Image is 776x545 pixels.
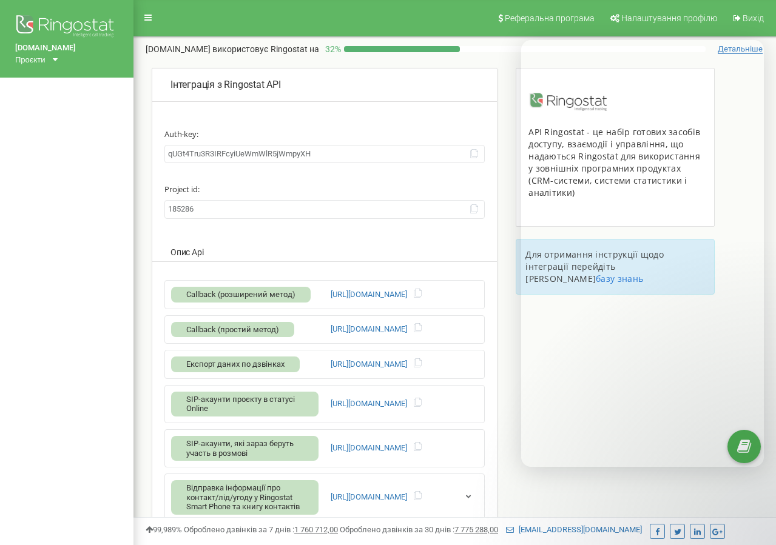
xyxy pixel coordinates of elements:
[331,443,407,454] a: [URL][DOMAIN_NAME]
[164,175,485,197] label: Project id:
[146,525,182,534] span: 99,989%
[294,525,338,534] u: 1 760 712,00
[164,120,485,142] label: Auth-key:
[186,359,285,369] span: Експорт даних по дзвінках
[735,476,764,506] iframe: Intercom live chat
[319,43,344,55] p: 32 %
[186,439,294,458] span: SIP-акаунти, які зараз беруть участь в розмові
[331,398,407,410] a: [URL][DOMAIN_NAME]
[15,12,118,42] img: Ringostat logo
[331,359,407,370] a: [URL][DOMAIN_NAME]
[621,13,717,23] span: Налаштування профілю
[212,44,319,54] span: використовує Ringostat на
[340,525,498,534] span: Оброблено дзвінків за 30 днів :
[186,483,300,511] span: Відправка інформації про контакт/лід/угоду у Ringostat Smart Phone та книгу контактів
[184,525,338,534] span: Оброблено дзвінків за 7 днів :
[170,78,479,92] p: Інтеграція з Ringostat API
[164,145,485,164] input: Для отримання auth-key натисніть на кнопку "Генерувати"
[15,42,118,54] a: [DOMAIN_NAME]
[331,324,407,335] a: [URL][DOMAIN_NAME]
[506,525,642,534] a: [EMAIL_ADDRESS][DOMAIN_NAME]
[146,43,319,55] p: [DOMAIN_NAME]
[186,290,295,299] span: Callback (розширений метод)
[505,13,595,23] span: Реферальна програма
[331,289,407,301] a: [URL][DOMAIN_NAME]
[454,525,498,534] u: 7 775 288,00
[170,247,203,257] span: Опис Api
[186,325,279,334] span: Callback (простий метод)
[186,395,295,413] span: SIP-акаунти проєкту в статусі Online
[15,54,46,65] div: Проєкти
[743,13,764,23] span: Вихід
[331,492,407,503] a: [URL][DOMAIN_NAME]
[521,40,764,467] iframe: Intercom live chat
